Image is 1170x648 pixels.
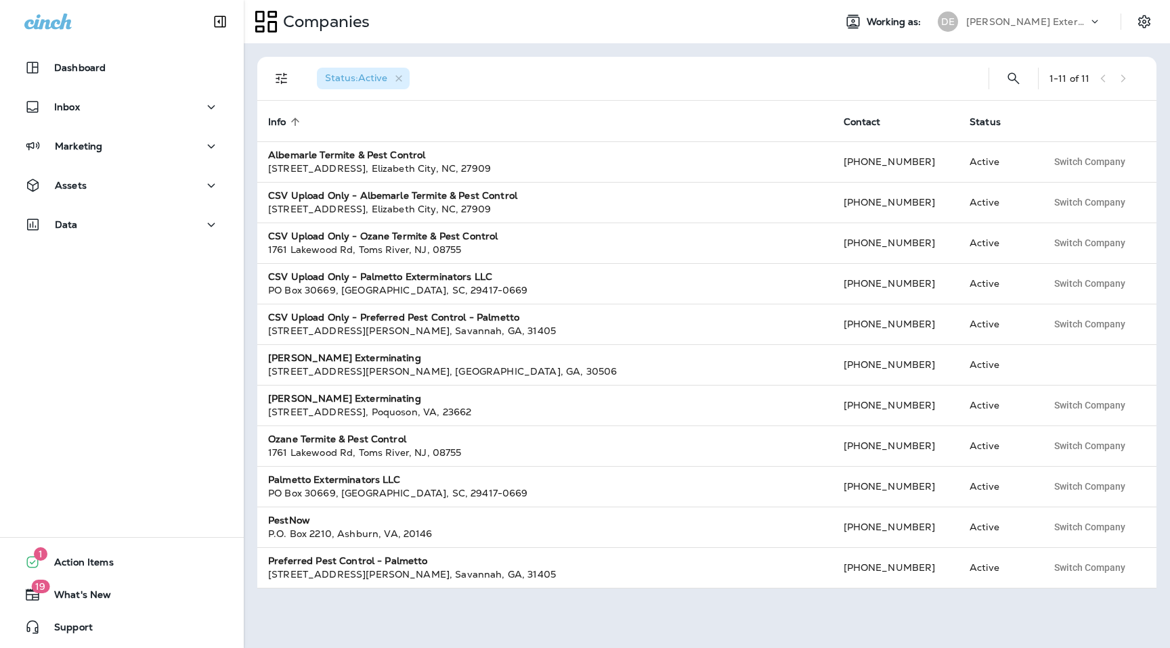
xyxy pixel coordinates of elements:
[1047,233,1133,253] button: Switch Company
[41,557,114,573] span: Action Items
[959,182,1036,223] td: Active
[278,11,370,32] p: Companies
[268,271,492,283] strong: CSV Upload Only - Palmetto Exterminators LLC
[844,116,881,128] span: Contact
[833,263,959,304] td: [PHONE_NUMBER]
[268,162,822,175] div: [STREET_ADDRESS] , Elizabeth City , NC , 27909
[959,263,1036,304] td: Active
[1047,557,1133,578] button: Switch Company
[268,324,822,338] div: [STREET_ADDRESS][PERSON_NAME] , Savannah , GA , 31405
[1054,441,1125,450] span: Switch Company
[14,93,230,120] button: Inbox
[938,11,958,32] div: DE
[1047,314,1133,334] button: Switch Company
[14,549,230,576] button: 1Action Items
[268,189,517,202] strong: CSV Upload Only - Albemarle Termite & Pest Control
[14,614,230,641] button: Support
[1054,319,1125,329] span: Switch Company
[55,180,87,191] p: Assets
[14,54,230,81] button: Dashboard
[14,211,230,238] button: Data
[1047,273,1133,294] button: Switch Company
[833,425,959,466] td: [PHONE_NUMBER]
[959,223,1036,263] td: Active
[1047,152,1133,172] button: Switch Company
[268,446,822,459] div: 1761 Lakewood Rd , Toms River , NJ , 08755
[1054,198,1125,207] span: Switch Company
[970,116,1001,128] span: Status
[268,202,822,216] div: [STREET_ADDRESS] , Elizabeth City , NC , 27909
[268,486,822,500] div: PO Box 30669 , [GEOGRAPHIC_DATA] , SC , 29417-0669
[1054,279,1125,288] span: Switch Company
[959,304,1036,344] td: Active
[833,507,959,547] td: [PHONE_NUMBER]
[268,433,406,445] strong: Ozane Termite & Pest Control
[268,405,822,419] div: [STREET_ADDRESS] , Poquoson , VA , 23662
[14,172,230,199] button: Assets
[833,385,959,425] td: [PHONE_NUMBER]
[833,182,959,223] td: [PHONE_NUMBER]
[1054,522,1125,532] span: Switch Company
[268,243,822,256] div: 1761 Lakewood Rd , Toms River , NJ , 08755
[268,473,401,486] strong: Palmetto Exterminators LLC
[970,116,1018,128] span: Status
[959,385,1036,425] td: Active
[1047,395,1133,415] button: Switch Company
[268,116,286,128] span: Info
[41,622,93,638] span: Support
[833,223,959,263] td: [PHONE_NUMBER]
[833,547,959,588] td: [PHONE_NUMBER]
[959,425,1036,466] td: Active
[325,72,387,84] span: Status : Active
[268,352,421,364] strong: [PERSON_NAME] Exterminating
[1054,157,1125,166] span: Switch Company
[268,392,421,404] strong: [PERSON_NAME] Exterminating
[867,16,924,28] span: Working as:
[268,365,822,378] div: [STREET_ADDRESS][PERSON_NAME] , [GEOGRAPHIC_DATA] , GA , 30506
[1054,563,1125,572] span: Switch Company
[833,141,959,182] td: [PHONE_NUMBER]
[1054,238,1125,248] span: Switch Company
[268,527,822,540] div: P.O. Box 2210 , Ashburn , VA , 20146
[833,344,959,385] td: [PHONE_NUMBER]
[317,68,410,89] div: Status:Active
[833,466,959,507] td: [PHONE_NUMBER]
[201,8,239,35] button: Collapse Sidebar
[54,62,106,73] p: Dashboard
[1047,192,1133,212] button: Switch Company
[959,547,1036,588] td: Active
[268,283,822,297] div: PO Box 30669 , [GEOGRAPHIC_DATA] , SC , 29417-0669
[1047,436,1133,456] button: Switch Company
[1054,400,1125,410] span: Switch Company
[844,116,898,128] span: Contact
[55,141,102,152] p: Marketing
[959,141,1036,182] td: Active
[41,589,111,605] span: What's New
[959,344,1036,385] td: Active
[268,65,295,92] button: Filters
[1054,482,1125,491] span: Switch Company
[55,219,78,230] p: Data
[268,149,425,161] strong: Albemarle Termite & Pest Control
[959,466,1036,507] td: Active
[1047,476,1133,496] button: Switch Company
[1049,73,1089,84] div: 1 - 11 of 11
[14,133,230,160] button: Marketing
[31,580,49,593] span: 19
[14,581,230,608] button: 19What's New
[1000,65,1027,92] button: Search Companies
[1047,517,1133,537] button: Switch Company
[54,101,80,112] p: Inbox
[959,507,1036,547] td: Active
[833,304,959,344] td: [PHONE_NUMBER]
[1132,9,1156,34] button: Settings
[966,16,1088,27] p: [PERSON_NAME] Exterminating
[34,547,47,561] span: 1
[268,311,519,323] strong: CSV Upload Only - Preferred Pest Control - Palmetto
[268,555,428,567] strong: Preferred Pest Control - Palmetto
[268,568,822,581] div: [STREET_ADDRESS][PERSON_NAME] , Savannah , GA , 31405
[268,116,304,128] span: Info
[268,230,498,242] strong: CSV Upload Only - Ozane Termite & Pest Control
[268,514,310,526] strong: PestNow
